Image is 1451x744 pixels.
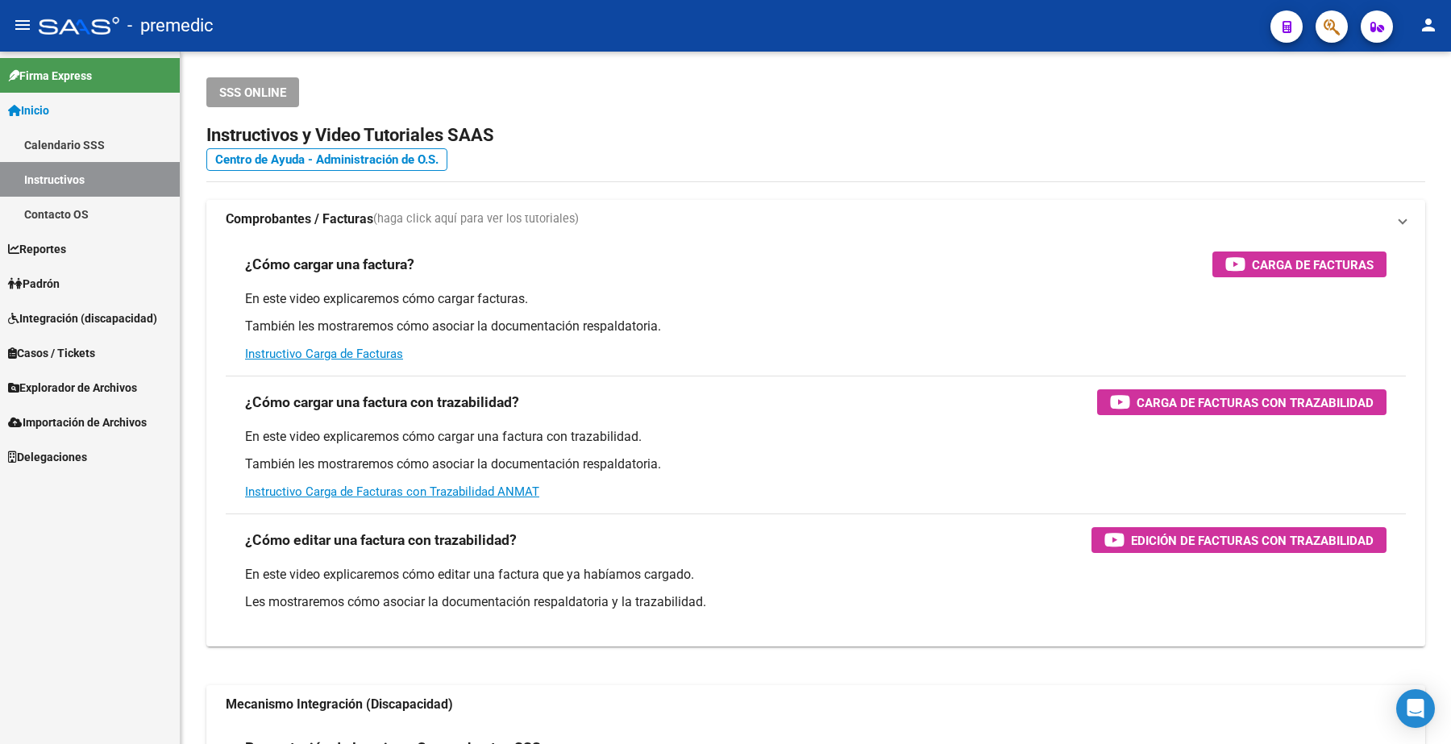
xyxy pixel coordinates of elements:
[1396,689,1435,728] div: Open Intercom Messenger
[226,696,453,713] strong: Mecanismo Integración (Discapacidad)
[245,566,1387,584] p: En este video explicaremos cómo editar una factura que ya habíamos cargado.
[245,391,519,414] h3: ¿Cómo cargar una factura con trazabilidad?
[8,448,87,466] span: Delegaciones
[245,290,1387,308] p: En este video explicaremos cómo cargar facturas.
[1419,15,1438,35] mat-icon: person
[373,210,579,228] span: (haga click aquí para ver los tutoriales)
[8,102,49,119] span: Inicio
[206,239,1425,646] div: Comprobantes / Facturas(haga click aquí para ver los tutoriales)
[245,529,517,551] h3: ¿Cómo editar una factura con trazabilidad?
[206,200,1425,239] mat-expansion-panel-header: Comprobantes / Facturas(haga click aquí para ver los tutoriales)
[8,344,95,362] span: Casos / Tickets
[206,148,447,171] a: Centro de Ayuda - Administración de O.S.
[8,310,157,327] span: Integración (discapacidad)
[245,347,403,361] a: Instructivo Carga de Facturas
[8,240,66,258] span: Reportes
[8,379,137,397] span: Explorador de Archivos
[1097,389,1387,415] button: Carga de Facturas con Trazabilidad
[127,8,214,44] span: - premedic
[8,67,92,85] span: Firma Express
[1137,393,1374,413] span: Carga de Facturas con Trazabilidad
[1212,251,1387,277] button: Carga de Facturas
[206,120,1425,151] h2: Instructivos y Video Tutoriales SAAS
[206,685,1425,724] mat-expansion-panel-header: Mecanismo Integración (Discapacidad)
[219,85,286,100] span: SSS ONLINE
[245,318,1387,335] p: También les mostraremos cómo asociar la documentación respaldatoria.
[13,15,32,35] mat-icon: menu
[245,455,1387,473] p: También les mostraremos cómo asociar la documentación respaldatoria.
[8,414,147,431] span: Importación de Archivos
[226,210,373,228] strong: Comprobantes / Facturas
[8,275,60,293] span: Padrón
[245,428,1387,446] p: En este video explicaremos cómo cargar una factura con trazabilidad.
[245,593,1387,611] p: Les mostraremos cómo asociar la documentación respaldatoria y la trazabilidad.
[245,253,414,276] h3: ¿Cómo cargar una factura?
[206,77,299,107] button: SSS ONLINE
[245,484,539,499] a: Instructivo Carga de Facturas con Trazabilidad ANMAT
[1252,255,1374,275] span: Carga de Facturas
[1131,530,1374,551] span: Edición de Facturas con Trazabilidad
[1091,527,1387,553] button: Edición de Facturas con Trazabilidad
